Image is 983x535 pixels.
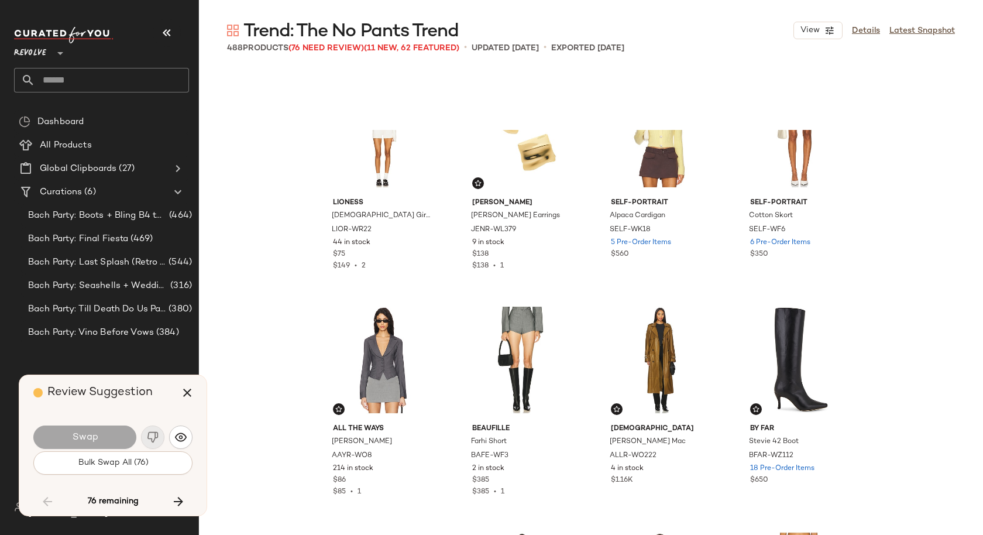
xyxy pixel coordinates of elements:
span: (27) [116,162,135,176]
span: 488 [227,44,243,53]
span: Bach Party: Boots + Bling B4 the Ring [28,209,167,222]
span: 214 in stock [333,464,373,474]
button: View [793,22,843,39]
img: cfy_white_logo.C9jOOHJF.svg [14,27,114,43]
span: 18 Pre-Order Items [750,464,814,474]
img: svg%3e [227,25,239,36]
span: 5 Pre-Order Items [611,238,671,248]
span: Beaufille [472,424,571,434]
span: Review Suggestion [47,386,153,399]
img: svg%3e [752,406,759,413]
span: 1 [358,488,361,496]
span: $560 [611,249,629,260]
span: Stevie 42 Boot [749,437,799,447]
span: 1 [500,262,504,270]
div: Products [227,42,459,54]
span: Farhi Short [471,437,507,447]
span: 2 [362,262,366,270]
img: AAYR-WO8_V1.jpg [324,301,441,419]
img: svg%3e [175,431,187,443]
span: Curations [40,186,82,199]
span: [DEMOGRAPHIC_DATA] Girl Romper [332,211,431,221]
img: svg%3e [613,406,620,413]
button: Bulk Swap All (76) [33,451,193,475]
span: Global Clipboards [40,162,116,176]
span: $86 [333,475,346,486]
span: ALL THE WAYS [333,424,432,434]
span: $350 [750,249,768,260]
span: 76 remaining [88,496,139,507]
img: svg%3e [19,116,30,128]
span: Bach Party: Till Death Do Us Party [28,303,166,316]
a: Latest Snapshot [889,25,955,37]
span: LIOR-WR22 [332,225,372,235]
span: • [544,41,547,55]
span: Bach Party: Final Fiesta [28,232,128,246]
span: Cotton Skort [749,211,793,221]
p: Exported [DATE] [551,42,624,54]
span: $650 [750,475,768,486]
span: $1.16K [611,475,633,486]
span: 44 in stock [333,238,370,248]
span: LIONESS [333,198,432,208]
span: SELF-WK18 [610,225,651,235]
span: [PERSON_NAME] [472,198,571,208]
span: $385 [472,475,489,486]
span: (380) [166,303,192,316]
img: ALLR-WO222_V1.jpg [602,301,719,419]
span: Bach Party: Seashells + Wedding Bells [28,279,168,293]
span: Bach Party: Vino Before Vows [28,326,154,339]
span: Dashboard [37,115,84,129]
img: svg%3e [335,406,342,413]
img: BAFE-WF3_V1.jpg [463,301,580,419]
span: Trend: The No Pants Trend [243,20,459,43]
span: • [489,488,501,496]
span: (544) [166,256,192,269]
span: (469) [128,232,153,246]
span: 1 [501,488,504,496]
span: $85 [333,488,346,496]
span: SELF-WF6 [749,225,785,235]
img: BFAR-WZ112_V1.jpg [741,301,858,419]
span: 4 in stock [611,464,644,474]
span: (76 Need Review) [288,44,364,53]
span: (464) [167,209,192,222]
span: (11 New, 62 Featured) [364,44,459,53]
span: $138 [472,249,489,260]
span: • [464,41,467,55]
span: $149 [333,262,350,270]
span: BFAR-WZ112 [749,451,793,461]
span: ALLR-WO222 [610,451,657,461]
span: All Products [40,139,92,152]
span: $385 [472,488,489,496]
span: View [800,26,820,35]
span: 2 in stock [472,464,504,474]
a: Details [852,25,880,37]
span: BAFE-WF3 [471,451,508,461]
span: Alpaca Cardigan [610,211,665,221]
span: (6) [82,186,95,199]
span: • [489,262,500,270]
span: self-portrait [750,198,849,208]
span: • [346,488,358,496]
span: JENR-WL379 [471,225,516,235]
span: (316) [168,279,192,293]
span: $75 [333,249,345,260]
img: svg%3e [475,180,482,187]
span: Revolve [14,40,46,61]
span: $138 [472,262,489,270]
span: 6 Pre-Order Items [750,238,810,248]
span: Bach Party: Last Splash (Retro [GEOGRAPHIC_DATA]) [28,256,166,269]
p: updated [DATE] [472,42,539,54]
span: (384) [154,326,179,339]
span: Bulk Swap All (76) [77,458,148,468]
span: [PERSON_NAME] Mac [610,437,686,447]
span: 9 in stock [472,238,504,248]
span: [PERSON_NAME] Earrings [471,211,560,221]
span: [DEMOGRAPHIC_DATA] [611,424,710,434]
span: • [350,262,362,270]
img: svg%3e [14,502,23,512]
span: BY FAR [750,424,849,434]
span: [PERSON_NAME] [332,437,392,447]
span: self-portrait [611,198,710,208]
